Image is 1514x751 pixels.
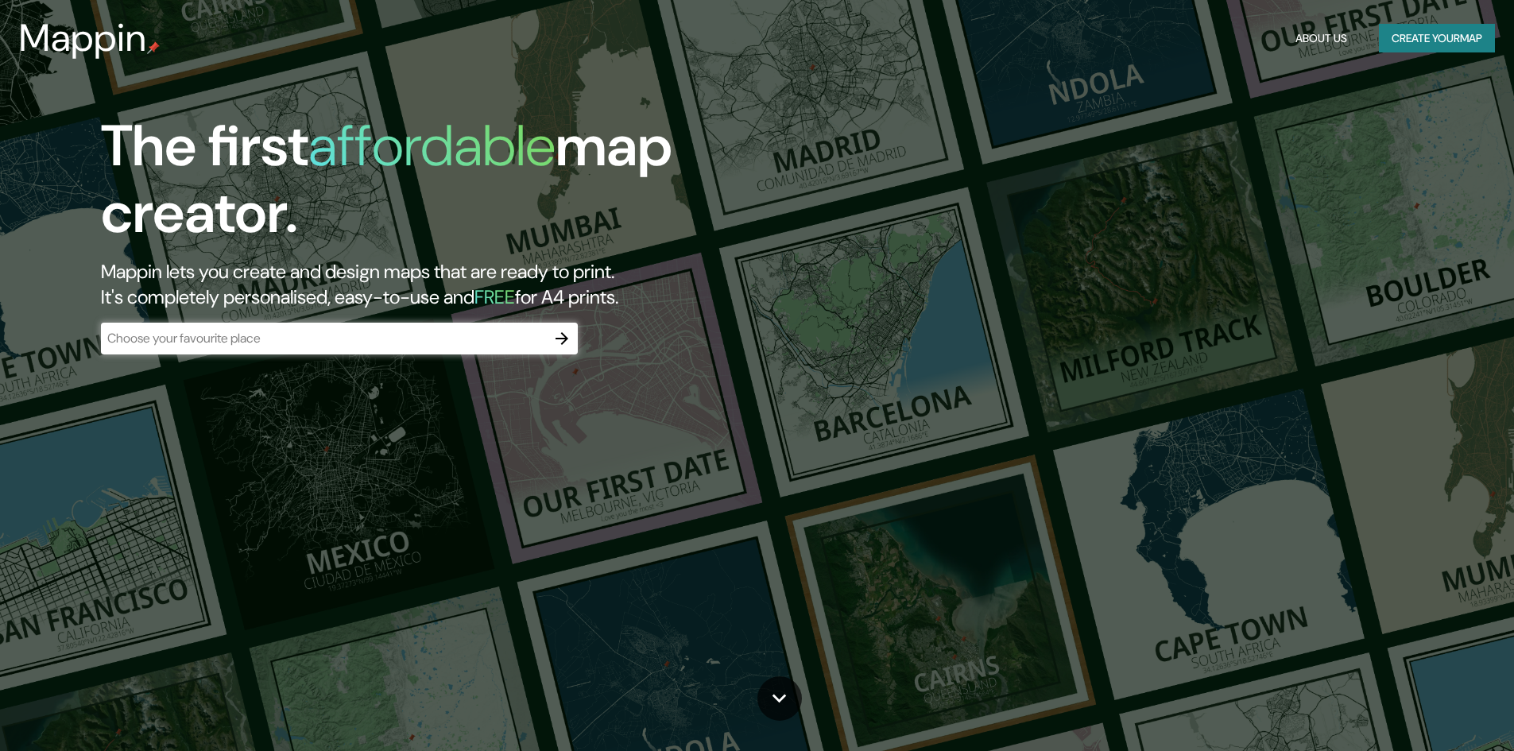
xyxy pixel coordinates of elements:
h3: Mappin [19,16,147,60]
button: Create yourmap [1379,24,1495,53]
img: mappin-pin [147,41,160,54]
button: About Us [1289,24,1353,53]
h1: The first map creator. [101,113,858,259]
iframe: Help widget launcher [1373,689,1497,734]
h2: Mappin lets you create and design maps that are ready to print. It's completely personalised, eas... [101,259,858,310]
h1: affordable [308,109,556,183]
input: Choose your favourite place [101,329,546,347]
h5: FREE [474,285,515,309]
